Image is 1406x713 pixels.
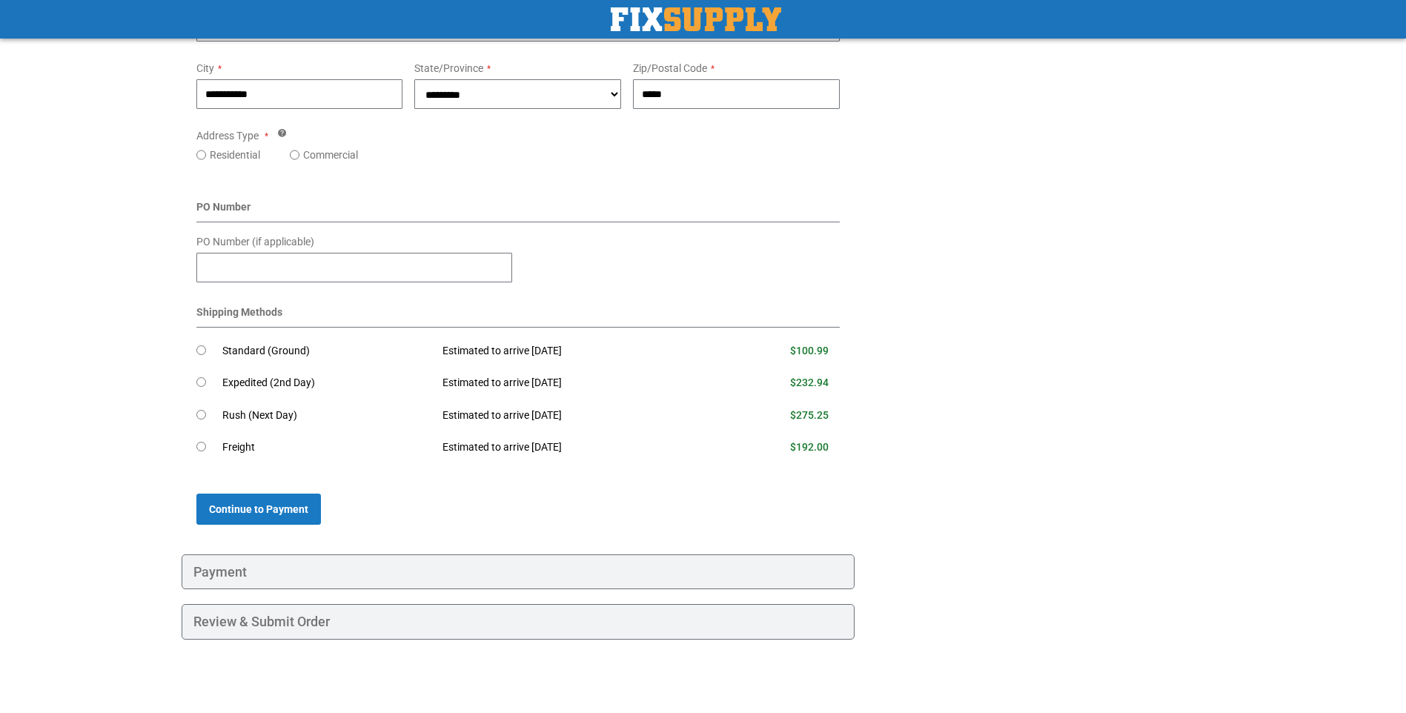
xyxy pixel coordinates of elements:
[414,62,483,74] span: State/Province
[790,345,829,356] span: $100.99
[210,147,260,162] label: Residential
[196,305,840,328] div: Shipping Methods
[790,377,829,388] span: $232.94
[222,399,432,432] td: Rush (Next Day)
[209,503,308,515] span: Continue to Payment
[790,441,829,453] span: $192.00
[182,554,855,590] div: Payment
[611,7,781,31] a: store logo
[196,494,321,525] button: Continue to Payment
[222,431,432,464] td: Freight
[196,130,259,142] span: Address Type
[431,367,717,399] td: Estimated to arrive [DATE]
[431,399,717,432] td: Estimated to arrive [DATE]
[222,367,432,399] td: Expedited (2nd Day)
[611,7,781,31] img: Fix Industrial Supply
[431,431,717,464] td: Estimated to arrive [DATE]
[182,604,855,640] div: Review & Submit Order
[303,147,358,162] label: Commercial
[196,236,314,248] span: PO Number (if applicable)
[633,62,707,74] span: Zip/Postal Code
[222,335,432,368] td: Standard (Ground)
[196,62,214,74] span: City
[196,199,840,222] div: PO Number
[431,335,717,368] td: Estimated to arrive [DATE]
[790,409,829,421] span: $275.25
